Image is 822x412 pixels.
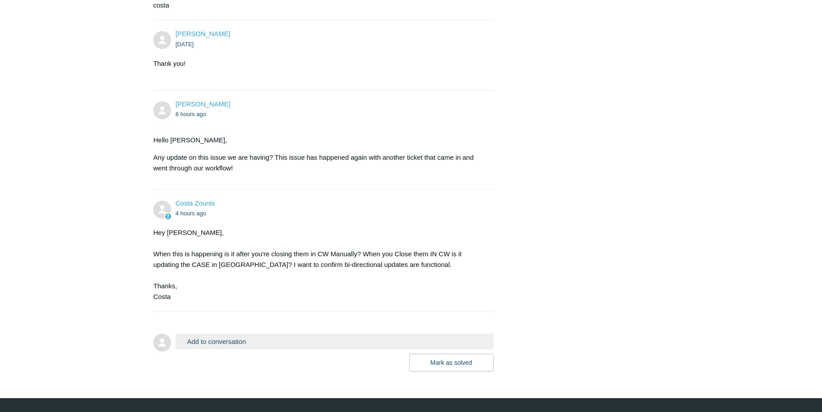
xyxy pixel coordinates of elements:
[153,60,186,67] span: Thank you!
[409,354,494,372] button: Mark as solved
[176,41,194,48] time: 09/02/2025, 12:32
[176,30,230,37] a: [PERSON_NAME]
[176,100,230,108] a: [PERSON_NAME]
[153,227,485,302] div: Hey [PERSON_NAME], When this is happening is it after you're closing them in CW Manually? When yo...
[176,334,494,349] button: Add to conversation
[176,210,206,217] time: 09/08/2025, 07:18
[153,152,485,174] p: Any update on this issue we are having? This issue has happened again with another ticket that ca...
[153,135,485,145] p: Hello [PERSON_NAME],
[176,199,215,207] a: Costa Zounis
[176,111,206,117] time: 09/08/2025, 05:55
[176,100,230,108] span: Joshua Mitchell
[176,30,230,37] span: Joshua Mitchell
